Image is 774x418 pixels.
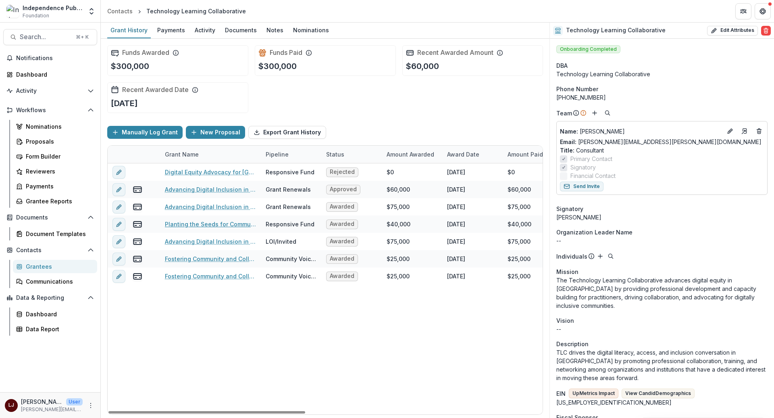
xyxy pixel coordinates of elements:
button: view-payments [133,185,142,194]
h2: Funds Awarded [122,49,169,56]
p: -- [556,236,768,245]
div: Grant Name [160,150,204,159]
a: Activity [191,23,218,38]
nav: breadcrumb [104,5,249,17]
p: [PERSON_NAME][EMAIL_ADDRESS][DOMAIN_NAME] [21,406,83,413]
div: Grant History [107,24,151,36]
div: $25,000 [508,272,531,280]
span: Phone Number [556,85,598,93]
div: Grantees [26,262,91,271]
a: Documents [222,23,260,38]
div: Contacts [107,7,133,15]
div: Activity [191,24,218,36]
button: edit [112,201,125,213]
a: Dashboard [13,307,97,321]
div: Grantee Reports [26,197,91,205]
div: Amount Awarded [382,146,442,163]
a: Email: [PERSON_NAME][EMAIL_ADDRESS][PERSON_NAME][DOMAIN_NAME] [560,138,762,146]
button: Open Activity [3,84,97,97]
span: Mission [556,268,578,276]
span: Signatory [556,205,583,213]
div: Status [321,150,349,159]
span: Activity [16,88,84,94]
div: LOI/Invited [266,237,296,246]
span: Notifications [16,55,94,62]
span: Approved [330,186,357,193]
span: Description [556,340,589,348]
span: Financial Contact [570,171,616,180]
p: Individuals [556,252,587,261]
p: Amount Paid [508,150,543,159]
button: Open Contacts [3,244,97,257]
button: view-payments [133,202,142,212]
div: $75,000 [387,203,410,211]
span: Awarded [330,255,354,262]
p: $300,000 [111,60,149,72]
button: Edit [725,126,735,136]
div: Nominations [26,122,91,131]
a: Nominations [13,120,97,133]
span: Email: [560,138,576,145]
button: edit [112,183,125,196]
a: Form Builder [13,150,97,163]
p: Consultant [560,146,764,155]
button: view-payments [133,237,142,247]
button: UpMetrics Impact [569,389,618,398]
button: view-payments [133,254,142,264]
p: [PERSON_NAME] [560,127,722,136]
a: Payments [13,180,97,193]
div: Data Report [26,325,91,333]
a: Grantee Reports [13,194,97,208]
span: Documents [16,214,84,221]
button: view-payments [133,219,142,229]
p: The Technology Learning Collaborative advances digital equity in [GEOGRAPHIC_DATA] by providing p... [556,276,768,310]
span: Awarded [330,238,354,245]
h2: Funds Paid [270,49,302,56]
div: Documents [222,24,260,36]
div: [US_EMPLOYER_IDENTIFICATION_NUMBER] [556,398,768,407]
button: Add [595,251,605,261]
div: $60,000 [508,185,531,194]
button: edit [112,253,125,265]
button: Manually Log Grant [107,126,183,139]
div: ⌘ + K [74,33,90,42]
a: Fostering Community and Collaboration in [GEOGRAPHIC_DATA]'s Digital Equity Work [165,255,256,263]
span: Name : [560,128,578,135]
span: Signatory [570,163,596,171]
button: Notifications [3,52,97,65]
div: Status [321,146,382,163]
div: Responsive Fund [266,168,314,176]
button: Send Invite [560,182,603,191]
button: Search [603,108,612,118]
div: Community Voices [266,272,316,280]
div: [PERSON_NAME] [556,213,768,222]
div: Pipeline [261,146,321,163]
span: Vision [556,316,574,325]
p: Team [556,109,572,117]
a: Advancing Digital Inclusion in [GEOGRAPHIC_DATA] [165,203,256,211]
div: Grant Name [160,146,261,163]
div: [DATE] [447,272,465,280]
a: Reviewers [13,165,97,178]
span: Awarded [330,203,354,210]
div: Reviewers [26,167,91,176]
span: Title : [560,147,574,154]
button: Search... [3,29,97,45]
div: [DATE] [447,237,465,246]
button: edit [112,166,125,179]
button: Open Documents [3,211,97,224]
div: Dashboard [26,310,91,318]
button: Partners [735,3,751,19]
div: Grant Renewals [266,185,311,194]
span: Search... [20,33,71,41]
a: Communications [13,275,97,288]
a: Contacts [104,5,136,17]
a: Dashboard [3,68,97,81]
div: [DATE] [447,168,465,176]
button: More [86,401,96,410]
a: Advancing Digital Inclusion in [GEOGRAPHIC_DATA] [165,237,256,246]
div: $75,000 [508,237,531,246]
div: $25,000 [508,255,531,263]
